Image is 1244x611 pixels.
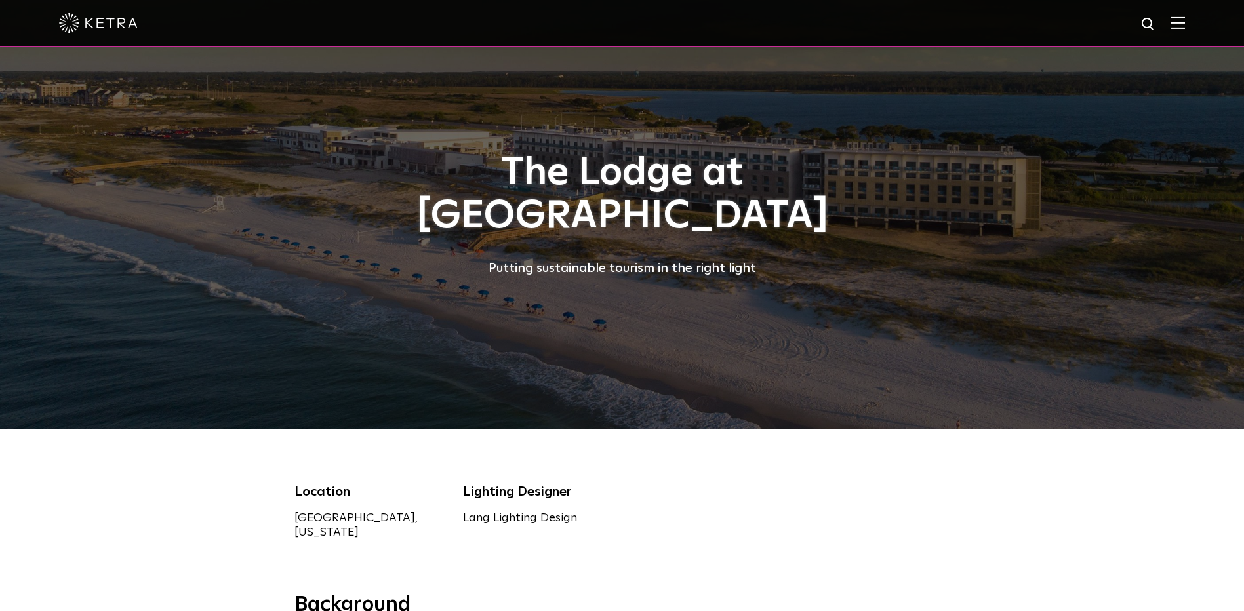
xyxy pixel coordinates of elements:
[463,511,612,525] div: Lang Lighting Design
[294,482,444,502] div: Location
[294,511,444,540] div: [GEOGRAPHIC_DATA], [US_STATE]
[1171,16,1185,29] img: Hamburger%20Nav.svg
[59,13,138,33] img: ketra-logo-2019-white
[1140,16,1157,33] img: search icon
[294,258,950,279] div: Putting sustainable tourism in the right light
[463,482,612,502] div: Lighting Designer
[294,151,950,238] h1: The Lodge at [GEOGRAPHIC_DATA]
